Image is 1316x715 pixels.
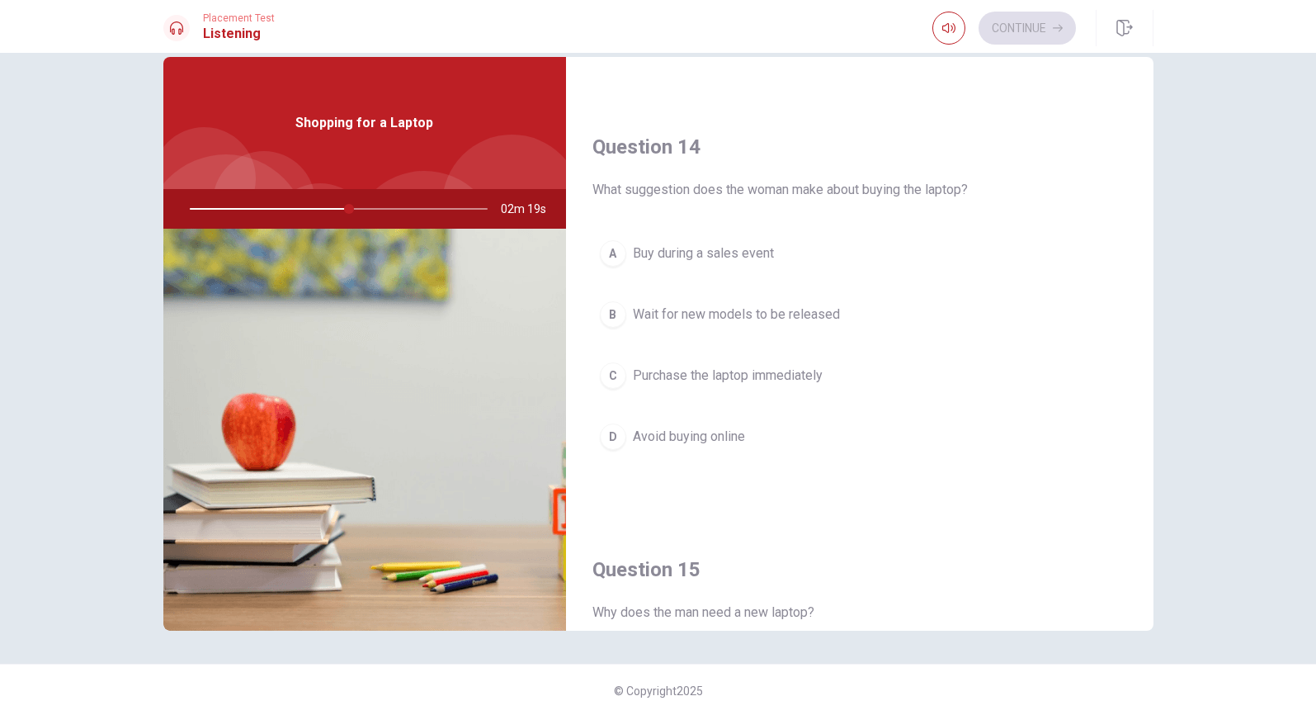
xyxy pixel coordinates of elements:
button: ABuy during a sales event [592,233,1127,274]
button: CPurchase the laptop immediately [592,355,1127,396]
div: C [600,362,626,389]
button: BWait for new models to be released [592,294,1127,335]
span: © Copyright 2025 [614,684,703,698]
img: Shopping for a Laptop [163,229,566,631]
span: Wait for new models to be released [633,305,840,324]
span: What suggestion does the woman make about buying the laptop? [592,180,1127,200]
span: Buy during a sales event [633,244,774,263]
div: A [600,240,626,267]
span: Shopping for a Laptop [295,113,433,133]
div: B [600,301,626,328]
button: DAvoid buying online [592,416,1127,457]
h4: Question 15 [592,556,1127,583]
h4: Question 14 [592,134,1127,160]
span: Purchase the laptop immediately [633,366,823,386]
h1: Listening [203,24,275,44]
span: Avoid buying online [633,427,745,447]
span: Placement Test [203,12,275,24]
span: 02m 19s [501,189,559,229]
div: D [600,424,626,450]
span: Why does the man need a new laptop? [592,603,1127,623]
